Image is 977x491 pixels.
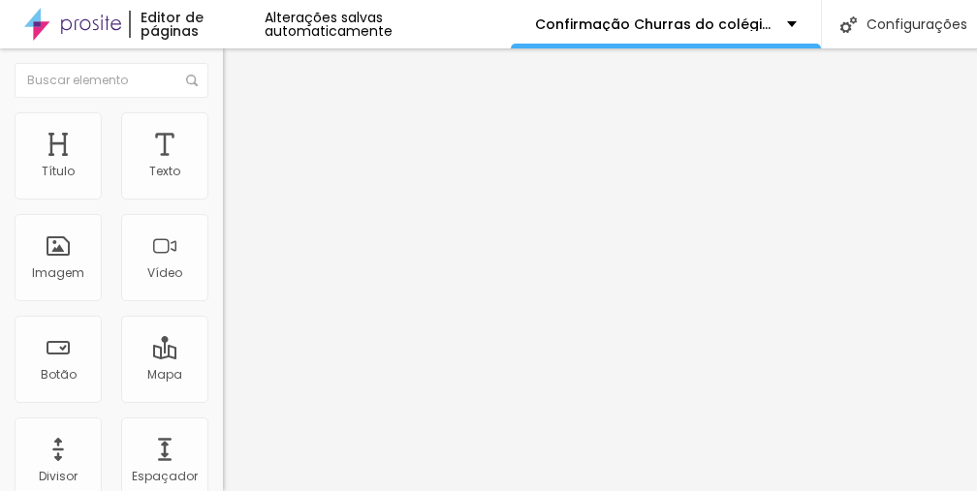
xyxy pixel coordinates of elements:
[186,75,198,86] img: Icone
[132,470,198,483] div: Espaçador
[147,266,182,280] div: Vídeo
[535,17,772,31] p: Confirmação Churras do colégio fenix fundamental turma 2025
[265,11,511,38] div: Alterações salvas automaticamente
[149,165,180,178] div: Texto
[129,11,264,38] div: Editor de páginas
[32,266,84,280] div: Imagem
[39,470,78,483] div: Divisor
[41,368,77,382] div: Botão
[15,63,208,98] input: Buscar elemento
[42,165,75,178] div: Título
[147,368,182,382] div: Mapa
[840,16,857,33] img: Icone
